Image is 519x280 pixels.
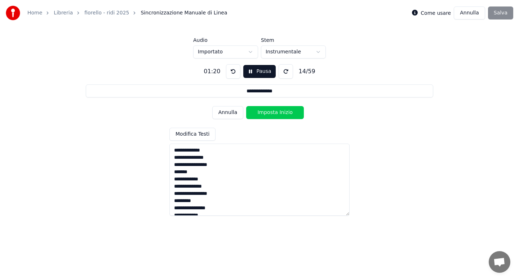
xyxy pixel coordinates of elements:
label: Audio [193,38,258,43]
label: Stem [261,38,326,43]
div: 01:20 [201,67,223,76]
nav: breadcrumb [27,9,227,17]
a: Home [27,9,42,17]
img: youka [6,6,20,20]
div: Aprire la chat [489,251,510,273]
a: Libreria [54,9,73,17]
label: Come usare [421,10,451,16]
button: Imposta Inizio [246,106,304,119]
span: Sincronizzazione Manuale di Linea [141,9,227,17]
button: Annulla [454,6,485,19]
button: Pausa [243,65,275,78]
div: 14 / 59 [296,67,318,76]
button: Annulla [212,106,244,119]
button: Modifica Testi [169,128,216,141]
a: fiorello - ridi 2025 [84,9,129,17]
